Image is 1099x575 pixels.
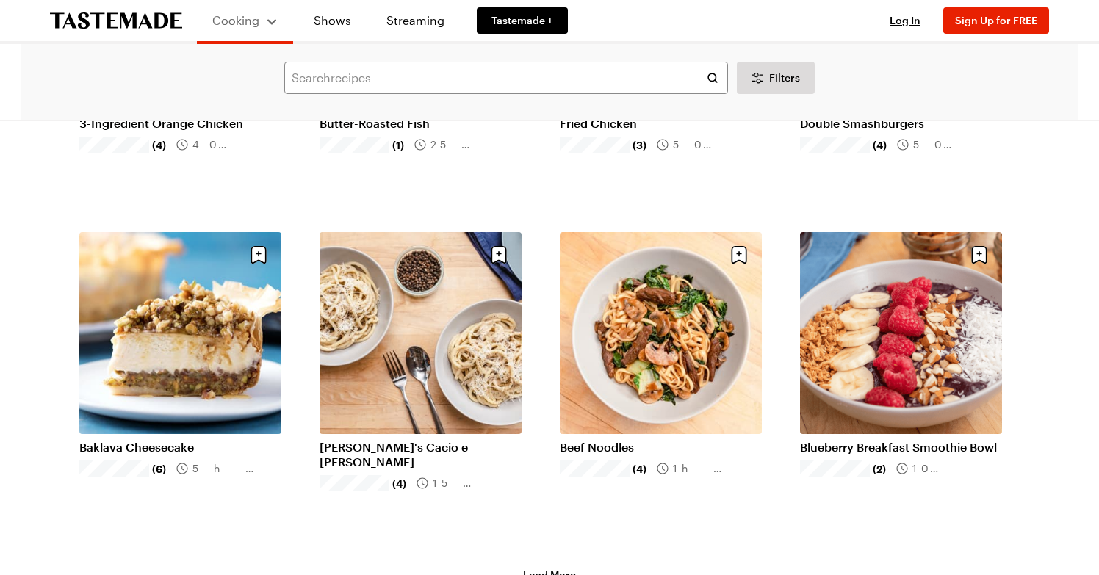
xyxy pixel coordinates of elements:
[320,440,522,469] a: [PERSON_NAME]'s Cacio e [PERSON_NAME]
[560,116,762,131] a: Fried Chicken
[245,241,273,269] button: Save recipe
[50,12,182,29] a: To Tastemade Home Page
[737,62,815,94] button: Desktop filters
[560,440,762,455] a: Beef Noodles
[212,6,278,35] button: Cooking
[965,241,993,269] button: Save recipe
[800,116,1002,131] a: Double Smashburgers
[79,116,281,131] a: 3-Ingredient Orange Chicken
[485,241,513,269] button: Save recipe
[491,13,553,28] span: Tastemade +
[876,13,934,28] button: Log In
[320,116,522,131] a: Butter-Roasted Fish
[943,7,1049,34] button: Sign Up for FREE
[725,241,753,269] button: Save recipe
[800,440,1002,455] a: Blueberry Breakfast Smoothie Bowl
[890,14,920,26] span: Log In
[477,7,568,34] a: Tastemade +
[79,440,281,455] a: Baklava Cheesecake
[769,70,800,85] span: Filters
[955,14,1037,26] span: Sign Up for FREE
[212,13,259,27] span: Cooking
